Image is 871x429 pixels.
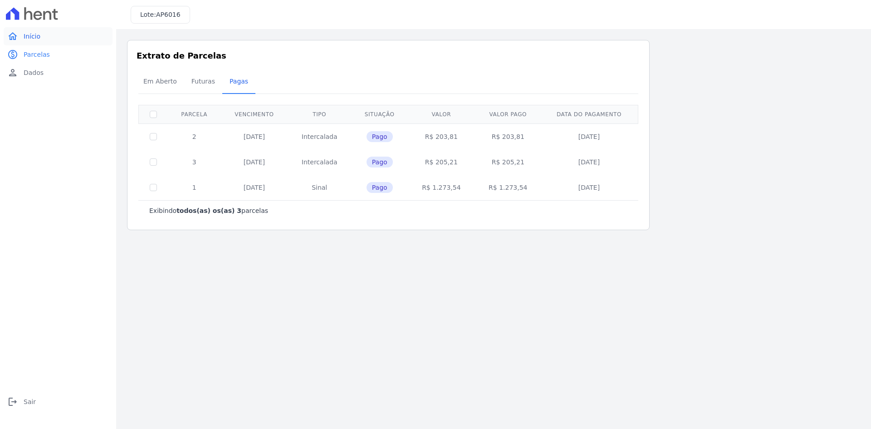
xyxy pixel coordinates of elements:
th: Valor [408,105,475,123]
td: [DATE] [541,123,636,149]
td: [DATE] [220,149,288,175]
a: logoutSair [4,393,113,411]
td: Intercalada [288,149,351,175]
td: 3 [168,149,220,175]
td: Intercalada [288,123,351,149]
td: [DATE] [220,175,288,200]
span: Sair [24,397,36,406]
td: 1 [168,175,220,200]
p: Exibindo parcelas [149,206,268,215]
th: Data do pagamento [541,105,636,123]
i: paid [7,49,18,60]
a: personDados [4,64,113,82]
th: Parcela [168,105,220,123]
span: Parcelas [24,50,50,59]
span: Pago [367,131,393,142]
td: R$ 203,81 [475,123,541,149]
span: Em Aberto [138,72,182,90]
a: Em Aberto [136,70,184,94]
span: Pago [367,182,393,193]
a: Pagas [222,70,255,94]
span: Início [24,32,40,41]
td: R$ 1.273,54 [475,175,541,200]
th: Tipo [288,105,351,123]
th: Valor pago [475,105,541,123]
th: Situação [351,105,408,123]
h3: Lote: [140,10,181,20]
td: Sinal [288,175,351,200]
b: todos(as) os(as) 3 [176,207,241,214]
i: home [7,31,18,42]
td: R$ 1.273,54 [408,175,475,200]
input: Só é possível selecionar pagamentos em aberto [150,184,157,191]
td: R$ 205,21 [408,149,475,175]
span: Pago [367,157,393,168]
i: logout [7,396,18,407]
td: R$ 203,81 [408,123,475,149]
input: Só é possível selecionar pagamentos em aberto [150,158,157,166]
th: Vencimento [220,105,288,123]
span: Dados [24,68,44,77]
h3: Extrato de Parcelas [137,49,640,62]
span: Futuras [186,72,220,90]
td: 2 [168,123,220,149]
i: person [7,67,18,78]
td: R$ 205,21 [475,149,541,175]
a: homeInício [4,27,113,45]
td: [DATE] [541,149,636,175]
input: Só é possível selecionar pagamentos em aberto [150,133,157,140]
a: Futuras [184,70,222,94]
span: Pagas [224,72,254,90]
td: [DATE] [220,123,288,149]
span: AP6016 [156,11,181,18]
a: paidParcelas [4,45,113,64]
td: [DATE] [541,175,636,200]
